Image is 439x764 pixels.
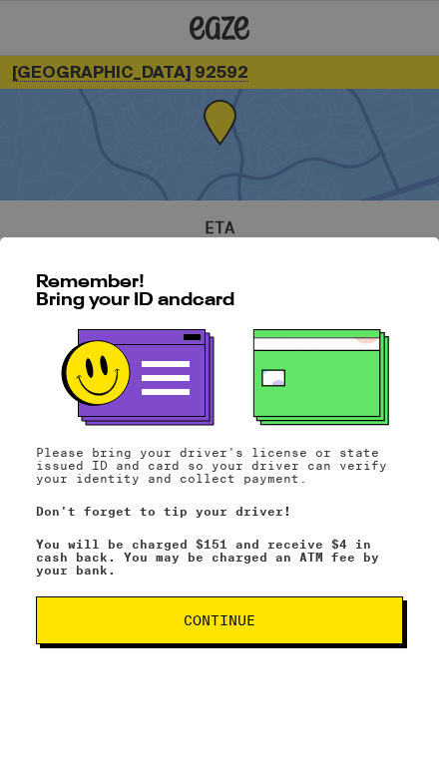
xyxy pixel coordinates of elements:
[184,613,255,627] span: Continue
[36,538,403,576] p: You will be charged $151 and receive $4 in cash back. You may be charged an ATM fee by your bank.
[36,273,234,309] span: Remember! Bring your ID and card
[46,14,87,32] span: Help
[36,446,403,485] p: Please bring your driver's license or state issued ID and card so your driver can verify your ide...
[36,596,403,644] button: Continue
[36,505,403,518] p: Don't forget to tip your driver!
